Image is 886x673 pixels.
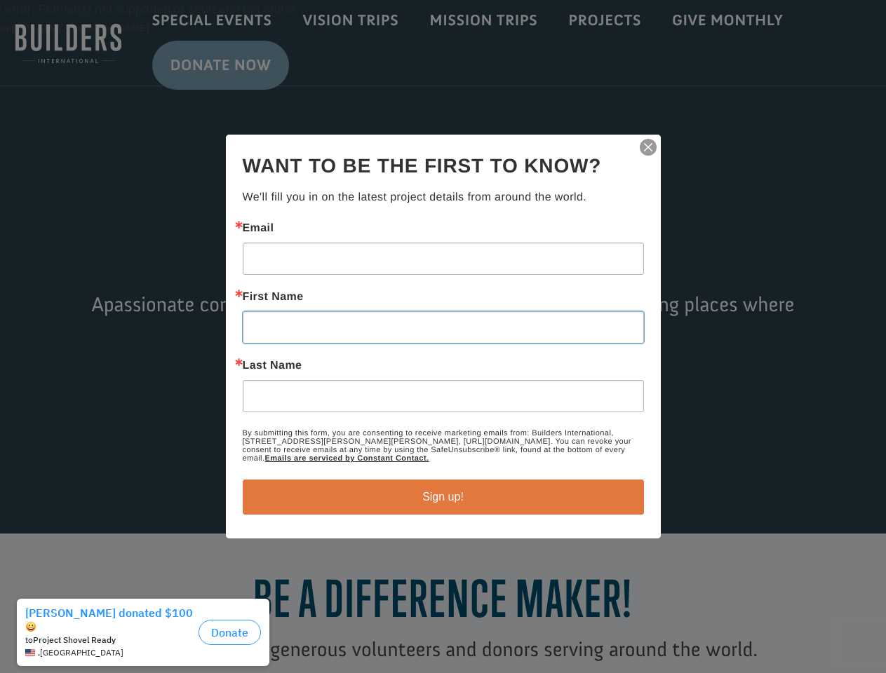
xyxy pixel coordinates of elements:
strong: Project Shovel Ready [33,43,116,53]
div: [PERSON_NAME] donated $100 [25,14,193,42]
div: to [25,43,193,53]
label: First Name [243,292,644,303]
button: Sign up! [243,480,644,515]
label: Email [243,223,644,234]
label: Last Name [243,360,644,372]
button: Donate [199,28,261,53]
img: ctct-close-x.svg [638,137,658,157]
p: By submitting this form, you are consenting to receive marketing emails from: Builders Internatio... [243,429,644,463]
span: , [GEOGRAPHIC_DATA] [38,56,123,66]
p: We'll fill you in on the latest project details from around the world. [243,189,644,206]
h2: Want to be the first to know? [243,151,644,181]
a: Emails are serviced by Constant Contact. [264,454,429,463]
img: emoji grinningFace [25,29,36,41]
img: US.png [25,56,35,66]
